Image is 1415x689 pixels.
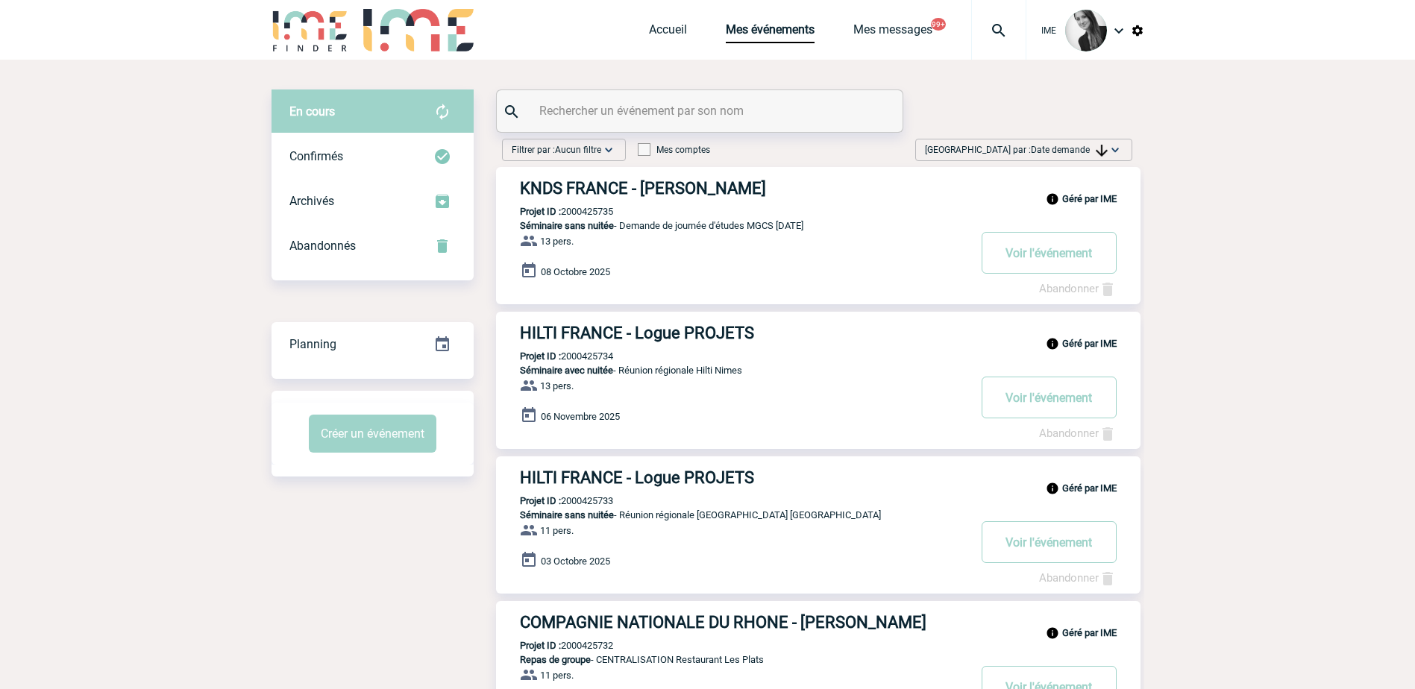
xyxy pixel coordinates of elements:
[726,22,815,43] a: Mes événements
[853,22,932,43] a: Mes messages
[496,495,613,506] p: 2000425733
[272,9,349,51] img: IME-Finder
[1039,282,1117,295] a: Abandonner
[496,640,613,651] p: 2000425732
[496,654,967,665] p: - CENTRALISATION Restaurant Les Plats
[601,142,616,157] img: baseline_expand_more_white_24dp-b.png
[540,236,574,247] span: 13 pers.
[1062,482,1117,494] b: Géré par IME
[520,365,613,376] span: Séminaire avec nuitée
[520,495,561,506] b: Projet ID :
[496,350,613,362] p: 2000425734
[540,670,574,681] span: 11 pers.
[289,337,336,351] span: Planning
[540,380,574,391] span: 13 pers.
[536,100,867,122] input: Rechercher un événement par son nom
[540,525,574,536] span: 11 pers.
[649,22,687,43] a: Accueil
[309,415,436,453] button: Créer un événement
[1108,142,1123,157] img: baseline_expand_more_white_24dp-b.png
[272,224,474,268] div: Retrouvez ici tous vos événements annulés
[520,640,561,651] b: Projet ID :
[520,350,561,362] b: Projet ID :
[1062,193,1117,204] b: Géré par IME
[1039,427,1117,440] a: Abandonner
[496,179,1141,198] a: KNDS FRANCE - [PERSON_NAME]
[1046,192,1059,206] img: info_black_24dp.svg
[496,509,967,520] p: - Réunion régionale [GEOGRAPHIC_DATA] [GEOGRAPHIC_DATA]
[272,322,474,367] div: Retrouvez ici tous vos événements organisés par date et état d'avancement
[496,220,967,231] p: - Demande de journée d'études MGCS [DATE]
[512,142,601,157] span: Filtrer par :
[496,206,613,217] p: 2000425735
[272,89,474,134] div: Retrouvez ici tous vos évènements avant confirmation
[1062,338,1117,349] b: Géré par IME
[931,18,946,31] button: 99+
[982,377,1117,418] button: Voir l'événement
[638,145,710,155] label: Mes comptes
[1096,145,1108,157] img: arrow_downward.png
[541,556,610,567] span: 03 Octobre 2025
[925,142,1108,157] span: [GEOGRAPHIC_DATA] par :
[520,179,967,198] h3: KNDS FRANCE - [PERSON_NAME]
[1041,25,1056,36] span: IME
[289,149,343,163] span: Confirmés
[496,365,967,376] p: - Réunion régionale Hilti Nimes
[496,324,1141,342] a: HILTI FRANCE - Logue PROJETS
[982,521,1117,563] button: Voir l'événement
[272,179,474,224] div: Retrouvez ici tous les événements que vous avez décidé d'archiver
[520,509,614,520] span: Séminaire sans nuitée
[520,220,614,231] span: Séminaire sans nuitée
[289,104,335,119] span: En cours
[496,613,1141,632] a: COMPAGNIE NATIONALE DU RHONE - [PERSON_NAME]
[520,468,967,487] h3: HILTI FRANCE - Logue PROJETS
[541,266,610,277] span: 08 Octobre 2025
[520,613,967,632] h3: COMPAGNIE NATIONALE DU RHONE - [PERSON_NAME]
[555,145,601,155] span: Aucun filtre
[1046,337,1059,350] img: info_black_24dp.svg
[1031,145,1108,155] span: Date demande
[520,206,561,217] b: Projet ID :
[1062,627,1117,638] b: Géré par IME
[982,232,1117,274] button: Voir l'événement
[1046,482,1059,495] img: info_black_24dp.svg
[289,194,334,208] span: Archivés
[1065,10,1107,51] img: 101050-0.jpg
[541,411,620,422] span: 06 Novembre 2025
[1046,626,1059,640] img: info_black_24dp.svg
[272,321,474,365] a: Planning
[520,324,967,342] h3: HILTI FRANCE - Logue PROJETS
[520,654,591,665] span: Repas de groupe
[1039,571,1117,585] a: Abandonner
[289,239,356,253] span: Abandonnés
[496,468,1141,487] a: HILTI FRANCE - Logue PROJETS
